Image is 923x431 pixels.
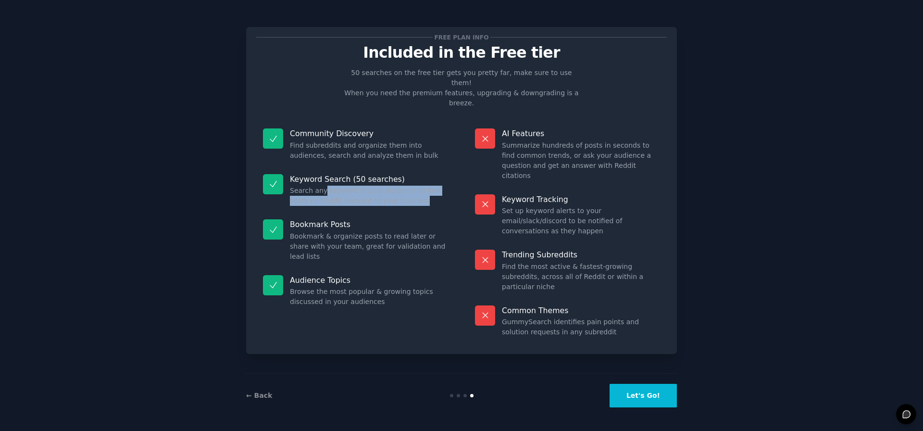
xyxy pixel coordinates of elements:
dd: Find subreddits and organize them into audiences, search and analyze them in bulk [290,140,448,161]
p: 50 searches on the free tier gets you pretty far, make sure to use them! When you need the premiu... [340,68,583,108]
dd: GummySearch identifies pain points and solution requests in any subreddit [502,317,660,337]
p: Community Discovery [290,128,448,139]
p: Included in the Free tier [256,44,667,61]
p: Common Themes [502,305,660,316]
p: Bookmark Posts [290,219,448,229]
span: Free plan info [433,32,490,42]
dd: Bookmark & organize posts to read later or share with your team, great for validation and lead lists [290,231,448,262]
dd: Browse the most popular & growing topics discussed in your audiences [290,287,448,307]
dd: Search any keyword in your audience to find posts on Reddit relevant to your business [290,186,448,206]
p: Trending Subreddits [502,250,660,260]
p: Keyword Tracking [502,194,660,204]
p: Keyword Search (50 searches) [290,174,448,184]
p: Audience Topics [290,275,448,285]
dd: Set up keyword alerts to your email/slack/discord to be notified of conversations as they happen [502,206,660,236]
p: AI Features [502,128,660,139]
dd: Find the most active & fastest-growing subreddits, across all of Reddit or within a particular niche [502,262,660,292]
dd: Summarize hundreds of posts in seconds to find common trends, or ask your audience a question and... [502,140,660,181]
button: Let's Go! [610,384,677,407]
a: ← Back [246,392,272,399]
